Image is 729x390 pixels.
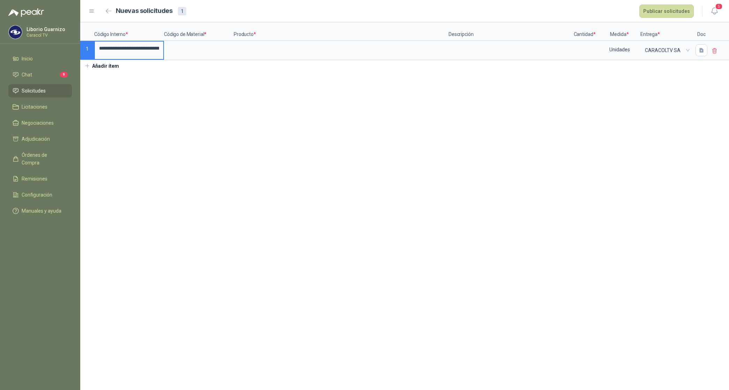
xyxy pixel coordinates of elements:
div: 1 [178,7,186,15]
button: Añadir ítem [80,60,123,72]
p: Cantidad [571,22,599,41]
a: Adjudicación [8,132,72,146]
span: 9 [60,72,68,78]
p: Producto [234,22,449,41]
button: 5 [708,5,721,17]
span: Remisiones [22,175,47,183]
span: Licitaciones [22,103,47,111]
a: Configuración [8,188,72,201]
p: Medida [599,22,640,41]
span: Adjudicación [22,135,50,143]
span: Negociaciones [22,119,54,127]
span: Solicitudes [22,87,46,95]
span: CARACOLTV SA [645,45,688,56]
p: 1 [80,41,94,60]
p: Doc [693,22,710,41]
a: Solicitudes [8,84,72,97]
div: Unidades [599,42,640,58]
a: Negociaciones [8,116,72,130]
a: Chat9 [8,68,72,81]
a: Remisiones [8,172,72,185]
span: 5 [715,3,723,10]
p: Descripción [449,22,571,41]
span: Inicio [22,55,33,62]
a: Manuales y ayuda [8,204,72,218]
span: Órdenes de Compra [22,151,65,167]
p: Código Interno [94,22,164,41]
span: Chat [22,71,32,79]
img: Logo peakr [8,8,44,17]
a: Licitaciones [8,100,72,113]
a: Inicio [8,52,72,65]
p: Caracol TV [27,33,70,37]
a: Órdenes de Compra [8,148,72,169]
p: Código de Material [164,22,234,41]
span: Configuración [22,191,52,199]
img: Company Logo [9,25,22,39]
h2: Nuevas solicitudes [116,6,173,16]
p: Liborio Guarnizo [27,27,70,32]
button: Publicar solicitudes [639,5,694,18]
p: Entrega [640,22,693,41]
span: Manuales y ayuda [22,207,61,215]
